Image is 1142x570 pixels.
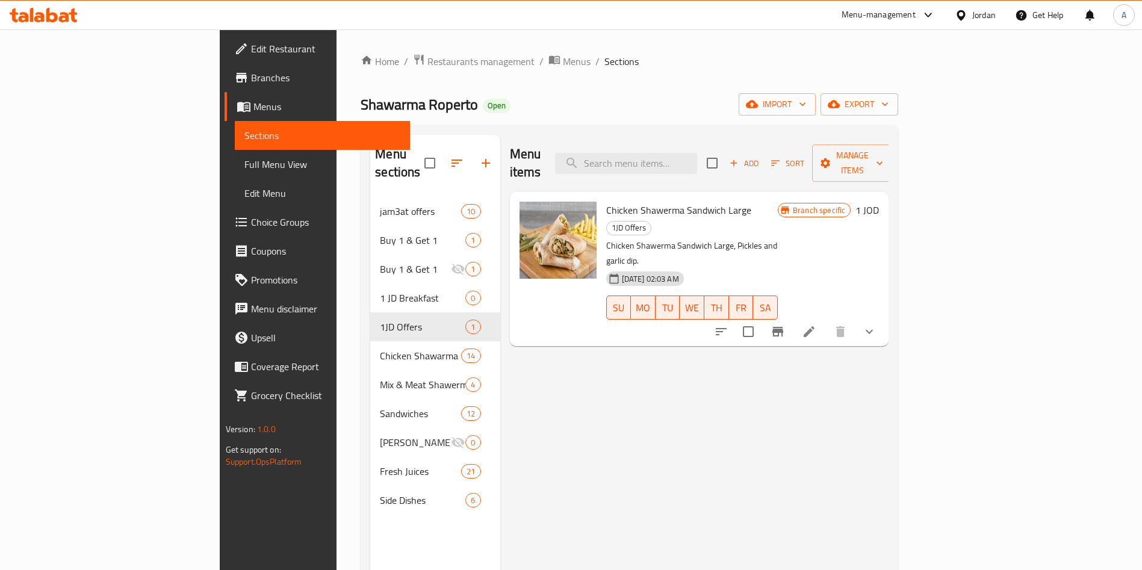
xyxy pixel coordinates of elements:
span: Restaurants management [427,54,535,69]
a: Coupons [225,237,411,265]
span: WE [684,299,700,317]
img: Chicken Shawerma Sandwich Large [520,202,597,279]
span: [PERSON_NAME]'s snaps [380,435,451,450]
button: WE [680,296,704,320]
span: Get support on: [226,442,281,457]
nav: breadcrumb [361,54,898,69]
span: 1.0.0 [257,421,276,437]
svg: Inactive section [451,435,465,450]
div: items [461,204,480,218]
div: items [465,262,480,276]
button: SU [606,296,632,320]
button: Add section [471,149,500,178]
span: Sort [771,156,804,170]
a: Menu disclaimer [225,294,411,323]
span: 1 [466,264,480,275]
div: items [465,233,480,247]
span: Branch specific [788,205,850,216]
span: 0 [466,293,480,304]
div: Menu-management [842,8,916,22]
div: 1 JD Breakfast0 [370,283,500,312]
span: Add [728,156,760,170]
span: TH [709,299,724,317]
span: Manage items [822,148,883,178]
a: Menus [225,92,411,121]
span: Open [483,101,510,111]
a: Edit Restaurant [225,34,411,63]
span: Menus [563,54,591,69]
button: FR [729,296,754,320]
span: Select all sections [417,150,442,176]
div: Sandwiches12 [370,399,500,428]
span: 12 [462,408,480,420]
span: import [748,97,806,112]
a: Menus [548,54,591,69]
span: 1JD Offers [380,320,465,334]
span: Sections [244,128,401,143]
div: items [465,291,480,305]
span: 14 [462,350,480,362]
a: Support.OpsPlatform [226,454,302,469]
span: 4 [466,379,480,391]
span: 10 [462,206,480,217]
a: Edit menu item [802,324,816,339]
div: Buy 1 & Get 11 [370,226,500,255]
span: Buy 1 & Get 1 [380,262,451,276]
div: Buy 1 & Get 11 [370,255,500,283]
div: 1JD Offers1 [370,312,500,341]
span: Sandwiches [380,406,461,421]
button: import [739,93,816,116]
div: Mix & Meat Shawerma Meals [380,377,465,392]
span: 21 [462,466,480,477]
span: Select section [700,150,725,176]
span: Menu disclaimer [251,302,401,316]
span: Sections [604,54,639,69]
span: 0 [466,437,480,448]
div: Chicken Shawarma Meal [380,349,461,363]
span: 1 [466,235,480,246]
input: search [555,153,697,174]
div: items [461,349,480,363]
span: Select to update [736,319,761,344]
a: Sections [235,121,411,150]
span: Choice Groups [251,215,401,229]
div: jam3at offers10 [370,197,500,226]
button: Add [725,154,763,173]
span: Coupons [251,244,401,258]
button: TU [656,296,680,320]
div: Open [483,99,510,113]
span: export [830,97,889,112]
a: Choice Groups [225,208,411,237]
span: A [1122,8,1126,22]
span: 1 JD Breakfast [380,291,465,305]
span: Menus [253,99,401,114]
button: sort-choices [707,317,736,346]
div: items [461,406,480,421]
button: export [821,93,898,116]
div: items [465,493,480,507]
a: Branches [225,63,411,92]
span: Edit Menu [244,186,401,200]
button: TH [704,296,729,320]
div: Roberto's snaps [380,435,451,450]
span: Branches [251,70,401,85]
span: 6 [466,495,480,506]
svg: Inactive section [451,262,465,276]
p: Chicken Shawerma Sandwich Large, Pickles and garlic dip. [606,238,778,268]
div: items [465,377,480,392]
button: Sort [768,154,807,173]
div: [PERSON_NAME]'s snaps0 [370,428,500,457]
div: Jordan [972,8,996,22]
div: Fresh Juices21 [370,457,500,486]
span: Grocery Checklist [251,388,401,403]
span: Promotions [251,273,401,287]
span: Sort sections [442,149,471,178]
span: Version: [226,421,255,437]
a: Promotions [225,265,411,294]
div: Chicken Shawarma Meal14 [370,341,500,370]
div: jam3at offers [380,204,461,218]
a: Full Menu View [235,150,411,179]
span: 1JD Offers [607,221,651,235]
